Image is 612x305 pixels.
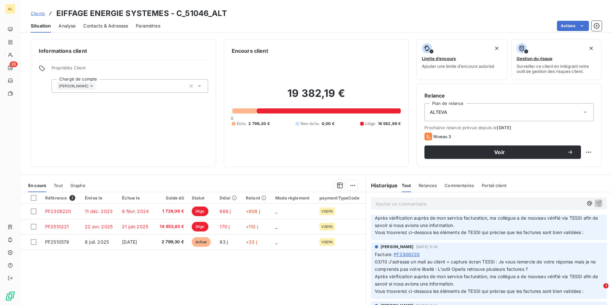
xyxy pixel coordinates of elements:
span: Limite d’encours [422,56,456,61]
span: Commentaires [445,183,474,188]
a: Clients [31,10,45,17]
span: PF2308220 [45,208,71,214]
span: Facture : [375,251,392,258]
h6: Informations client [39,47,208,55]
div: Statut [192,195,212,200]
span: Vous trouverez ci-dessous les éléments de TESSI qui précise que les factures sont bien validées : [375,288,584,294]
span: Non-échu [301,121,319,127]
span: 2 799,30 € [248,121,270,127]
div: Retard [246,195,268,200]
span: Propriétés Client [52,65,208,74]
span: +608 j [246,208,260,214]
button: Actions [557,21,589,31]
h6: Encours client [232,47,268,55]
h2: 19 382,19 € [232,87,401,106]
span: Échu [237,121,246,127]
h6: Historique [366,182,398,189]
span: Surveiller ce client en intégrant votre outil de gestion des risques client. [517,64,596,74]
span: litige [192,222,208,231]
span: 22 avr. 2025 [85,224,113,229]
span: VSEPA [321,240,333,244]
span: 9 févr. 2024 [122,208,149,214]
input: Ajouter une valeur [95,83,101,89]
button: Limite d’encoursAjouter une limite d’encours autorisé [416,39,507,80]
span: 93 j [220,239,228,245]
span: Clients [31,11,45,16]
span: +110 j [246,224,258,229]
div: AL [5,4,15,14]
span: 14 853,83 € [158,223,184,230]
span: 03/10 J'adresse un mail au client + capture écran TESSi : Je vous remercie de votre réponse mais ... [375,259,597,272]
span: Vous trouverez ci-dessous les éléments de TESSI qui précise que les factures sont bien validées : [375,230,584,235]
span: Contacts & Adresses [83,23,128,29]
div: Référence [45,195,77,201]
div: Mode règlement [275,195,311,200]
span: 3 [69,195,75,201]
span: Après vérification auprès de mon service facturation, ma collègue a de nouveau vérifié via TESSI ... [375,215,600,228]
span: 0 [231,116,233,121]
span: En cours [28,183,46,188]
span: échue [192,237,211,247]
span: Tout [402,183,411,188]
span: 0,00 € [322,121,334,127]
span: [DATE] [122,239,137,245]
div: Échue le [122,195,150,200]
span: 8 juil. 2025 [85,239,109,245]
span: 170 j [220,224,229,229]
span: 16 582,89 € [378,121,401,127]
div: Émise le [85,195,114,200]
span: +33 j [246,239,257,245]
span: _ [275,208,277,214]
span: [DATE] [497,125,511,130]
span: Paramètres [136,23,160,29]
span: Prochaine relance prévue depuis le [424,125,594,130]
button: Gestion du risqueSurveiller ce client en intégrant votre outil de gestion des risques client. [511,39,602,80]
span: VSEPA [321,225,333,229]
span: VSEPA [321,209,333,213]
div: Solde dû [158,195,184,200]
div: Délai [220,195,238,200]
span: [PERSON_NAME] [381,244,414,250]
span: Relances [419,183,437,188]
div: paymentTypeCode [319,195,362,200]
span: Niveau 3 [433,134,451,139]
span: Voir [432,150,567,155]
h3: EIFFAGE ENERGIE SYSTEMES - C_51046_ALT [56,8,227,19]
img: Logo LeanPay [5,291,15,301]
span: 11 déc. 2023 [85,208,113,214]
span: Graphe [70,183,85,188]
iframe: Intercom live chat [590,283,606,299]
span: PF2510221 [45,224,69,229]
button: Voir [424,145,581,159]
span: litige [192,207,208,216]
span: Litige [365,121,375,127]
span: Ajouter une limite d’encours autorisé [422,64,495,69]
span: ALTEVA [430,109,447,115]
span: Après vérification auprès de mon service facturation, ma collègue a de nouveau vérifié via TESSI ... [375,274,600,286]
span: 21 juin 2025 [122,224,148,229]
span: [PERSON_NAME] [59,84,88,88]
span: Portail client [482,183,506,188]
span: Gestion du risque [517,56,552,61]
span: PF2308220 [394,251,420,258]
span: Tout [54,183,63,188]
span: _ [275,224,277,229]
span: 668 j [220,208,231,214]
span: 28 [10,61,18,67]
h6: Relance [424,92,594,99]
span: Situation [31,23,51,29]
span: Analyse [59,23,76,29]
span: 1 729,06 € [158,208,184,215]
span: [DATE] 11:18 [416,245,438,249]
span: 1 [603,283,608,288]
span: _ [275,239,277,245]
span: 2 799,30 € [158,239,184,245]
span: PF2510578 [45,239,69,245]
